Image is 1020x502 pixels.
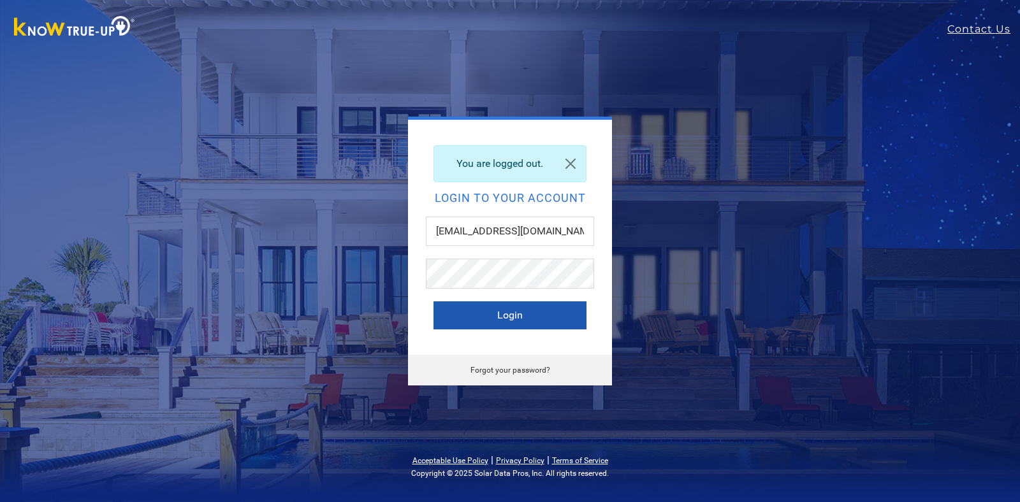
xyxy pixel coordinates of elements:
[947,22,1020,37] a: Contact Us
[555,146,586,182] a: Close
[552,456,608,465] a: Terms of Service
[470,366,550,375] a: Forgot your password?
[412,456,488,465] a: Acceptable Use Policy
[496,456,544,465] a: Privacy Policy
[8,13,142,42] img: Know True-Up
[491,454,493,466] span: |
[433,192,586,204] h2: Login to your account
[433,145,586,182] div: You are logged out.
[426,217,594,246] input: Email
[433,301,586,329] button: Login
[547,454,550,466] span: |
